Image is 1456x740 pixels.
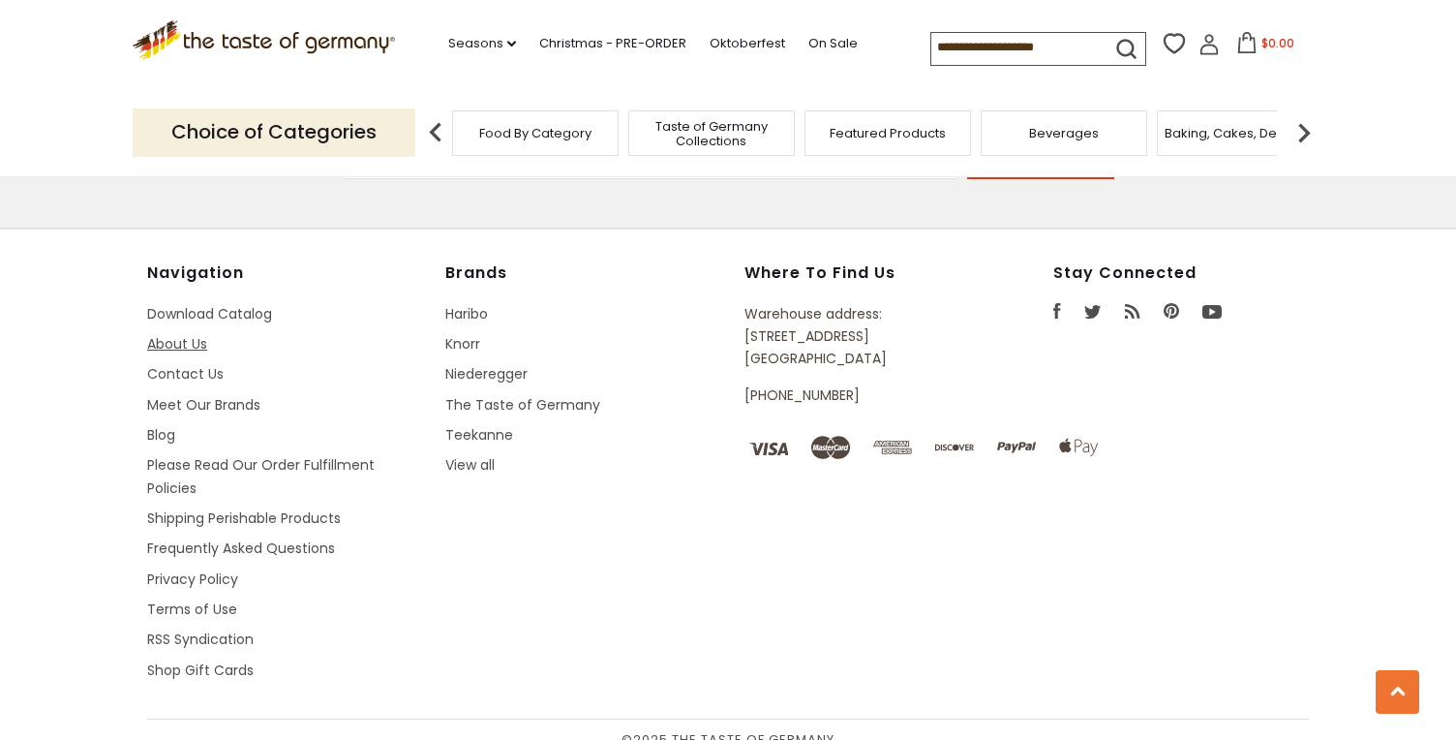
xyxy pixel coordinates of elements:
[830,126,946,140] a: Featured Products
[744,263,965,283] h4: Where to find us
[445,334,480,354] a: Knorr
[445,425,513,445] a: Teekanne
[147,661,254,680] a: Shop Gift Cards
[1224,32,1306,61] button: $0.00
[147,509,341,528] a: Shipping Perishable Products
[133,108,415,156] p: Choice of Categories
[147,630,254,649] a: RSS Syndication
[479,126,591,140] a: Food By Category
[147,334,207,354] a: About Us
[1053,263,1309,283] h4: Stay Connected
[1261,35,1294,51] span: $0.00
[147,425,175,445] a: Blog
[445,263,724,283] h4: Brands
[445,395,600,415] a: The Taste of Germany
[445,364,528,384] a: Niederegger
[445,455,495,475] a: View all
[710,33,785,54] a: Oktoberfest
[416,113,455,152] img: previous arrow
[1285,113,1323,152] img: next arrow
[634,119,789,148] a: Taste of Germany Collections
[1165,126,1315,140] a: Baking, Cakes, Desserts
[1029,126,1099,140] a: Beverages
[147,455,375,497] a: Please Read Our Order Fulfillment Policies
[147,395,260,415] a: Meet Our Brands
[808,33,858,54] a: On Sale
[147,364,224,384] a: Contact Us
[147,600,237,619] a: Terms of Use
[445,304,488,324] a: Haribo
[744,303,965,371] p: Warehouse address: [STREET_ADDRESS] [GEOGRAPHIC_DATA]
[147,539,335,558] a: Frequently Asked Questions
[448,33,516,54] a: Seasons
[539,33,686,54] a: Christmas - PRE-ORDER
[147,304,272,324] a: Download Catalog
[147,263,426,283] h4: Navigation
[147,570,238,589] a: Privacy Policy
[744,385,965,407] p: [PHONE_NUMBER]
